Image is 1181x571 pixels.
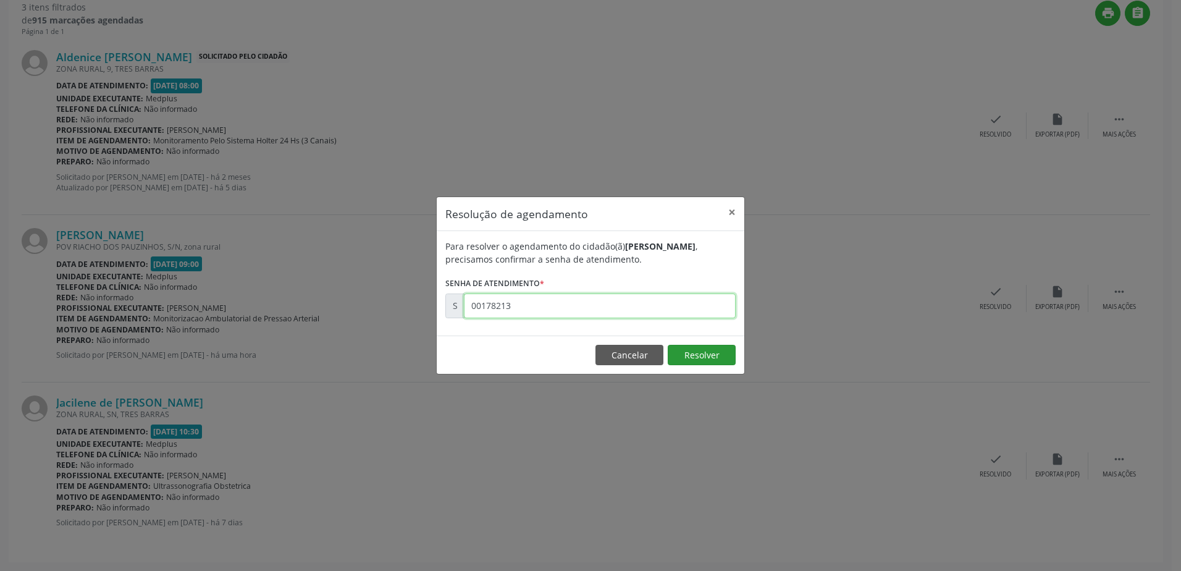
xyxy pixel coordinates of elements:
h5: Resolução de agendamento [445,206,588,222]
button: Resolver [668,345,736,366]
div: S [445,294,464,318]
label: Senha de atendimento [445,274,544,294]
button: Cancelar [595,345,663,366]
b: [PERSON_NAME] [625,240,696,252]
div: Para resolver o agendamento do cidadão(ã) , precisamos confirmar a senha de atendimento. [445,240,736,266]
button: Close [720,197,744,227]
